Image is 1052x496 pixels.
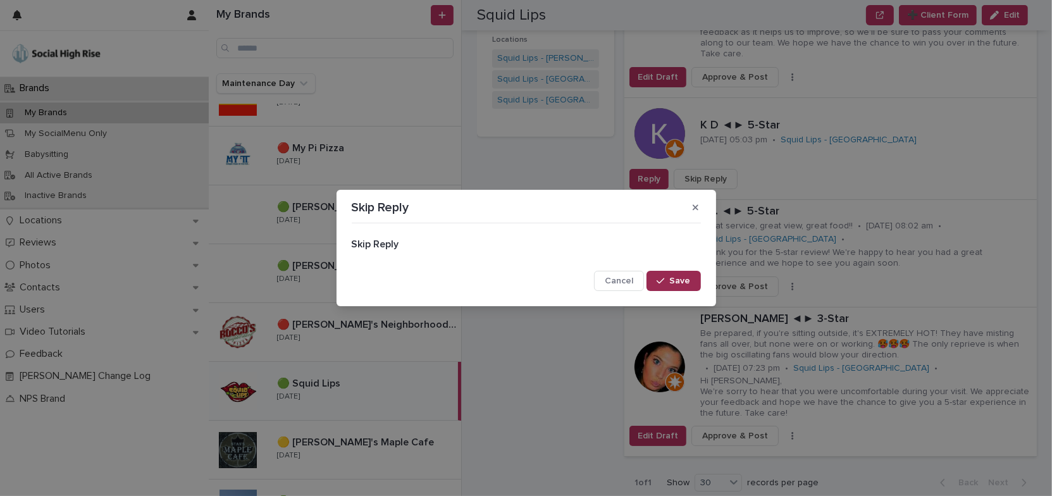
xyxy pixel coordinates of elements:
[352,200,409,215] p: Skip Reply
[670,276,691,285] span: Save
[647,271,700,291] button: Save
[352,239,701,251] h2: Skip Reply
[605,276,633,285] span: Cancel
[594,271,644,291] button: Cancel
